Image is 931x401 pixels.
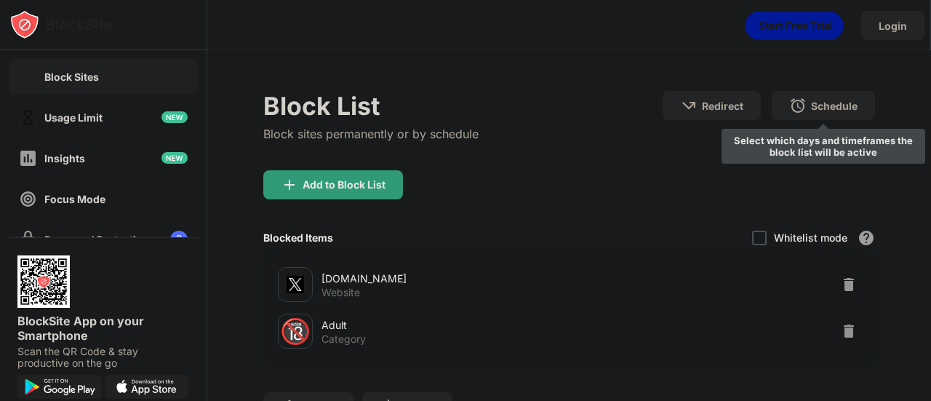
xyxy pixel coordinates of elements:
div: Schedule [811,100,858,112]
div: Usage Limit [44,111,103,124]
div: Category [321,333,366,346]
img: password-protection-off.svg [19,231,37,249]
div: Redirect [702,100,743,112]
img: insights-off.svg [19,149,37,167]
img: new-icon.svg [161,152,188,164]
div: BlockSite App on your Smartphone [17,314,189,343]
div: Select which days and timeframes the block list will be active [727,135,919,158]
div: Blocked Items [263,231,333,244]
div: Adult [321,317,570,333]
div: [DOMAIN_NAME] [321,271,570,286]
img: time-usage-off.svg [19,108,37,127]
div: Block List [263,91,479,121]
div: Scan the QR Code & stay productive on the go [17,346,189,369]
div: 🔞 [280,317,311,346]
div: Block sites permanently or by schedule [263,127,479,141]
div: Website [321,286,360,299]
img: favicons [287,276,304,293]
div: animation [745,11,844,40]
div: Password Protection [44,234,149,246]
img: focus-off.svg [19,190,37,208]
img: get-it-on-google-play.svg [17,375,102,399]
div: Focus Mode [44,193,105,205]
div: Add to Block List [303,179,385,191]
div: Whitelist mode [774,231,847,244]
div: Login [879,20,907,32]
img: new-icon.svg [161,111,188,123]
img: download-on-the-app-store.svg [105,375,189,399]
div: Block Sites [44,71,99,83]
div: Insights [44,152,85,164]
img: lock-menu.svg [170,231,188,248]
img: block-on.svg [19,68,37,86]
img: options-page-qr-code.png [17,255,70,308]
img: logo-blocksite.svg [10,10,113,39]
